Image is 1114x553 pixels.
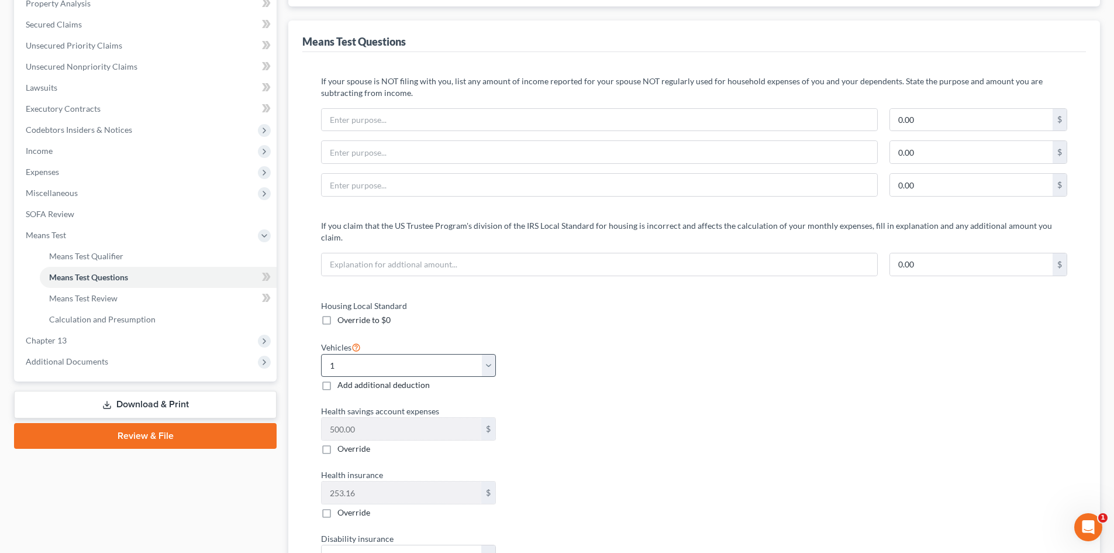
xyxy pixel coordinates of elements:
input: 0.00 [890,109,1053,131]
span: Means Test Questions [49,272,128,282]
span: Chapter 13 [26,335,67,345]
span: Override [337,444,370,454]
div: $ [1053,109,1067,131]
a: Review & File [14,423,277,449]
a: Means Test Review [40,288,277,309]
span: Income [26,146,53,156]
span: Miscellaneous [26,188,78,198]
span: Means Test [26,230,66,240]
span: SOFA Review [26,209,74,219]
span: Codebtors Insiders & Notices [26,125,132,135]
span: Secured Claims [26,19,82,29]
div: $ [1053,253,1067,276]
label: Vehicles [321,340,361,354]
span: Lawsuits [26,83,57,92]
input: Explanation for addtional amount... [322,253,877,276]
a: Means Test Qualifier [40,246,277,267]
a: Unsecured Nonpriority Claims [16,56,277,77]
a: SOFA Review [16,204,277,225]
span: 1 [1098,513,1108,523]
input: 0.00 [890,253,1053,276]
span: Unsecured Priority Claims [26,40,122,50]
p: If you claim that the US Trustee Program's division of the IRS Local Standard for housing is inco... [321,220,1067,243]
a: Lawsuits [16,77,277,98]
span: Means Test Review [49,293,118,303]
a: Unsecured Priority Claims [16,35,277,56]
input: Enter purpose... [322,141,877,163]
label: Disability insurance [315,533,688,545]
div: Means Test Questions [302,35,406,49]
input: 0.00 [890,141,1053,163]
a: Executory Contracts [16,98,277,119]
span: Add additional deduction [337,380,430,390]
label: Health savings account expenses [315,405,688,417]
a: Secured Claims [16,14,277,35]
div: $ [481,482,495,504]
div: $ [481,418,495,440]
span: Calculation and Presumption [49,314,156,324]
div: $ [1053,174,1067,196]
input: Enter purpose... [322,174,877,196]
span: Executory Contracts [26,104,101,114]
iframe: Intercom live chat [1074,513,1102,541]
input: 0.00 [322,418,481,440]
a: Means Test Questions [40,267,277,288]
label: Housing Local Standard [315,300,688,312]
span: Override [337,507,370,517]
span: Means Test Qualifier [49,251,123,261]
input: 0.00 [322,482,481,504]
span: Additional Documents [26,356,108,366]
input: 0.00 [890,174,1053,196]
input: Enter purpose... [322,109,877,131]
label: Health insurance [315,469,688,481]
div: $ [1053,141,1067,163]
a: Calculation and Presumption [40,309,277,330]
span: Unsecured Nonpriority Claims [26,61,137,71]
span: Expenses [26,167,59,177]
a: Download & Print [14,391,277,418]
p: If your spouse is NOT filing with you, list any amount of income reported for your spouse NOT reg... [321,75,1067,99]
span: Override to $0 [337,315,391,325]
